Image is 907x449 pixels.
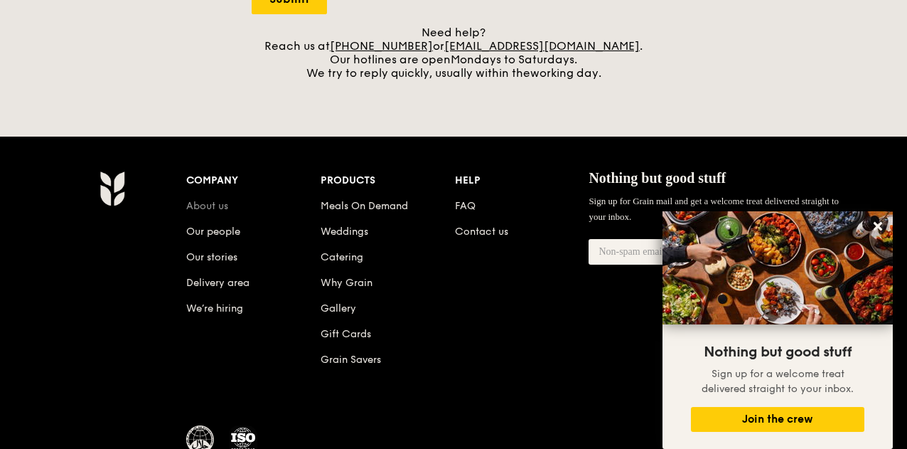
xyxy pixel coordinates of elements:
span: Sign up for a welcome treat delivered straight to your inbox. [702,368,854,395]
a: We’re hiring [186,302,243,315]
input: Non-spam email address [589,239,746,265]
a: [PHONE_NUMBER] [330,39,433,53]
a: FAQ [455,200,476,212]
span: Mondays to Saturdays. [451,53,577,66]
a: [EMAIL_ADDRESS][DOMAIN_NAME] [444,39,640,53]
a: Our people [186,226,240,238]
span: Sign up for Grain mail and get a welcome treat delivered straight to your inbox. [589,196,839,222]
a: Our stories [186,251,237,263]
a: Why Grain [321,277,372,289]
div: Help [455,171,589,191]
div: Company [186,171,321,191]
a: Contact us [455,226,508,238]
a: About us [186,200,228,212]
span: working day. [530,66,601,80]
span: Nothing but good stuff [589,170,726,186]
a: Gallery [321,302,356,315]
button: Join the crew [691,407,864,432]
a: Delivery area [186,277,249,289]
a: Gift Cards [321,328,371,340]
a: Catering [321,251,363,263]
a: Weddings [321,226,368,238]
div: Products [321,171,455,191]
a: Grain Savers [321,354,381,366]
a: Meals On Demand [321,200,408,212]
button: Close [866,215,889,238]
img: Grain [100,171,124,206]
img: DSC07876-Edit02-Large.jpeg [662,211,893,324]
div: Need help? Reach us at or . Our hotlines are open We try to reply quickly, usually within the [252,26,655,80]
span: Nothing but good stuff [704,344,852,361]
